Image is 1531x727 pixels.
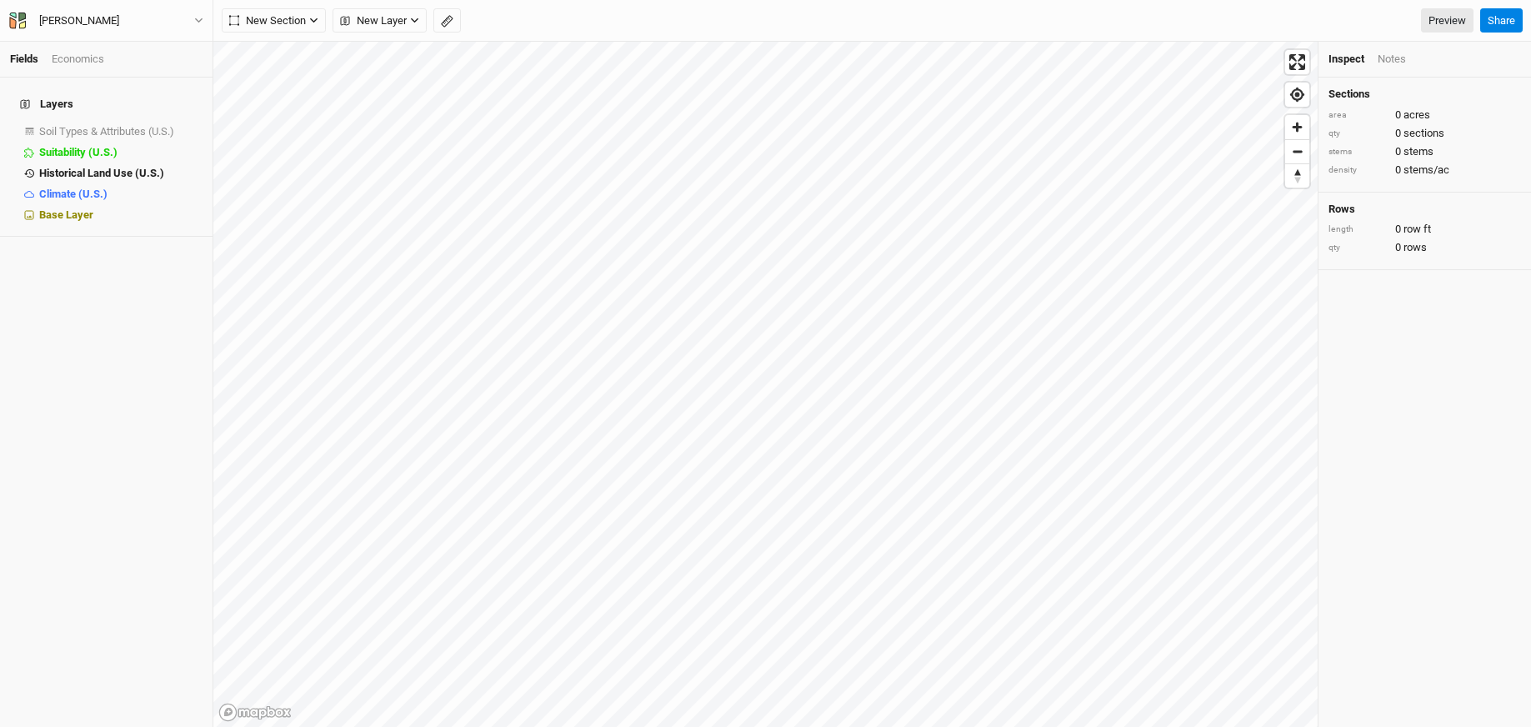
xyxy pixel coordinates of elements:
button: Zoom out [1285,139,1309,163]
button: Zoom in [1285,115,1309,139]
span: acres [1403,108,1430,123]
button: Share [1480,8,1523,33]
span: stems [1403,144,1433,159]
div: Suitability (U.S.) [39,146,203,159]
button: Reset bearing to north [1285,163,1309,188]
div: Soil Types & Attributes (U.S.) [39,125,203,138]
button: [PERSON_NAME] [8,12,204,30]
a: Preview [1421,8,1473,33]
div: 0 [1328,144,1521,159]
button: New Section [222,8,326,33]
h4: Rows [1328,203,1521,216]
div: area [1328,109,1387,122]
div: Economics [52,52,104,67]
button: New Layer [333,8,427,33]
span: New Layer [340,13,407,29]
span: sections [1403,126,1444,141]
span: Climate (U.S.) [39,188,108,200]
div: 0 [1328,240,1521,255]
h4: Layers [10,88,203,121]
div: Base Layer [39,208,203,222]
div: density [1328,164,1387,177]
span: Base Layer [39,208,93,221]
div: length [1328,223,1387,236]
div: qty [1328,128,1387,140]
div: 0 [1328,108,1521,123]
span: Zoom out [1285,140,1309,163]
div: Inspect [1328,52,1364,67]
span: Suitability (U.S.) [39,146,118,158]
span: stems/ac [1403,163,1449,178]
h4: Sections [1328,88,1521,101]
div: Charles Sasscer [39,13,119,29]
span: New Section [229,13,306,29]
span: rows [1403,240,1427,255]
div: 0 [1328,126,1521,141]
button: Enter fullscreen [1285,50,1309,74]
div: 0 [1328,222,1521,237]
span: row ft [1403,222,1431,237]
button: Find my location [1285,83,1309,107]
span: Historical Land Use (U.S.) [39,167,164,179]
a: Fields [10,53,38,65]
div: 0 [1328,163,1521,178]
div: Notes [1378,52,1406,67]
div: Climate (U.S.) [39,188,203,201]
div: stems [1328,146,1387,158]
div: qty [1328,242,1387,254]
button: Shortcut: M [433,8,461,33]
span: Soil Types & Attributes (U.S.) [39,125,174,138]
div: [PERSON_NAME] [39,13,119,29]
div: Historical Land Use (U.S.) [39,167,203,180]
a: Mapbox logo [218,703,292,722]
span: Reset bearing to north [1285,164,1309,188]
